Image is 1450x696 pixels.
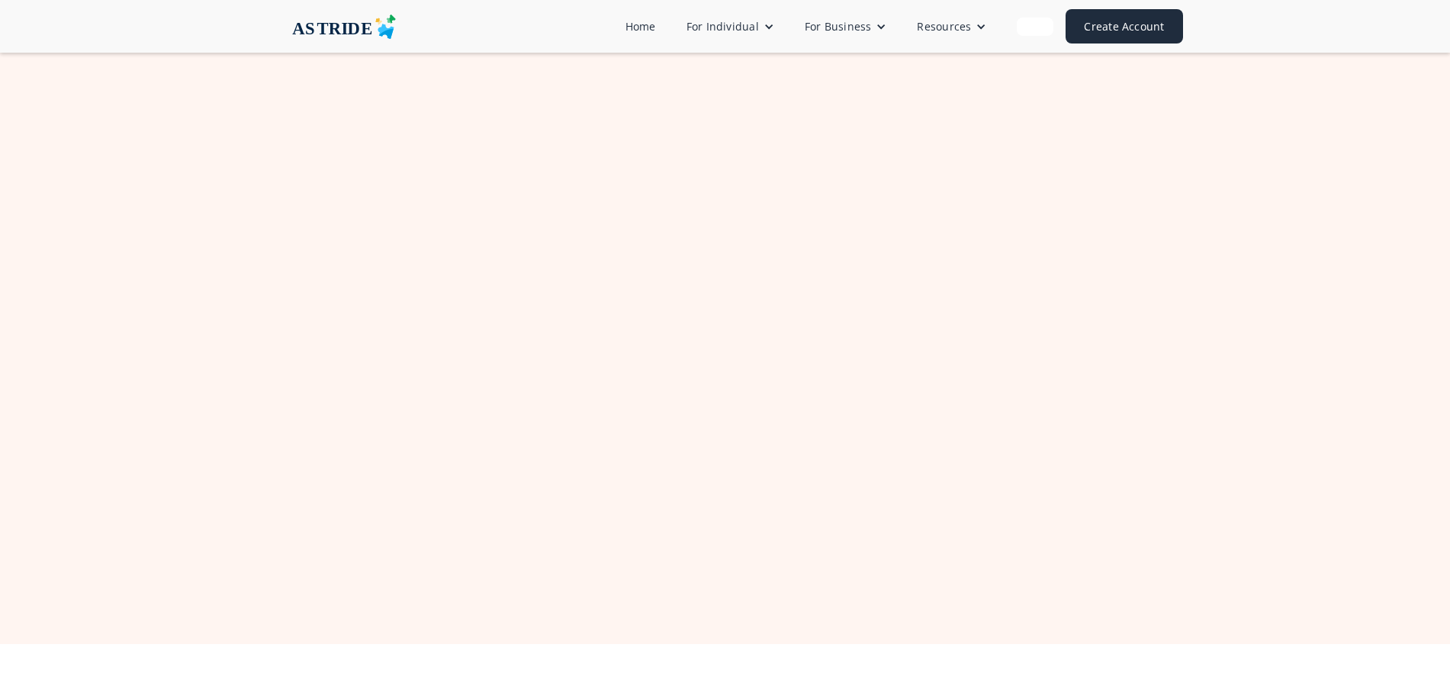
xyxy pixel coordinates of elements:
a: Home [610,12,671,40]
div: Resources [917,18,971,34]
div: For Individual [686,18,759,34]
div: For Business [789,12,902,40]
div: For Individual [671,12,789,40]
a: Create Account [1066,9,1182,43]
div: For Business [805,18,872,34]
div: Resources [902,12,1001,40]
